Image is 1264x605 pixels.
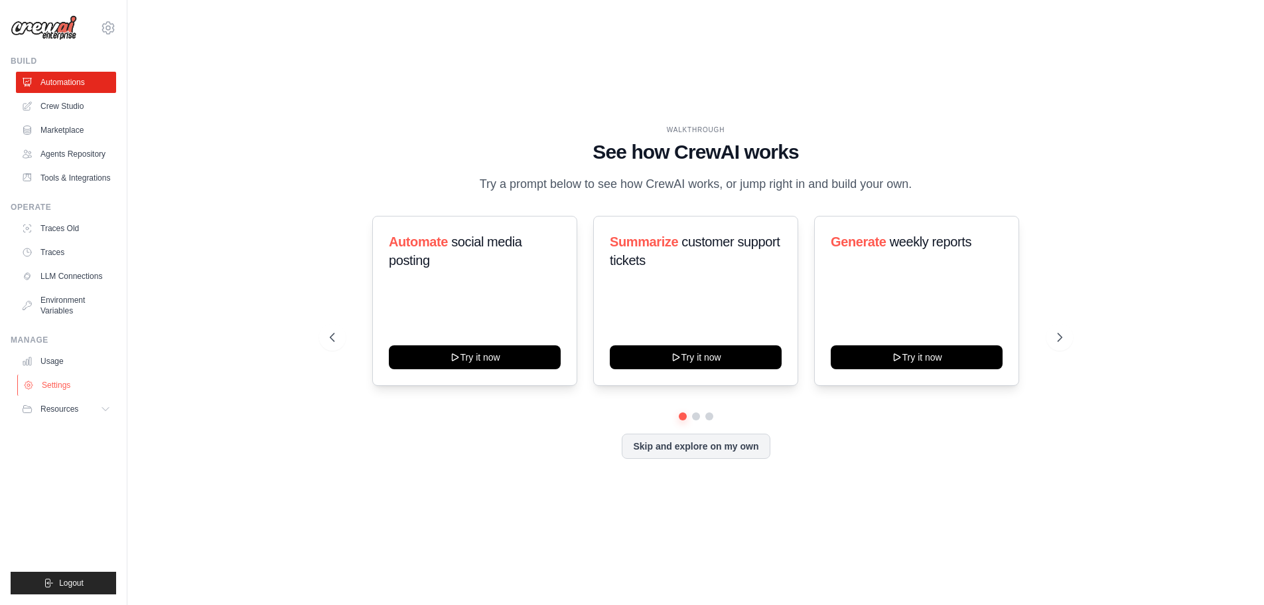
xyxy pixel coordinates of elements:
[16,143,116,165] a: Agents Repository
[610,234,780,268] span: customer support tickets
[16,351,116,372] a: Usage
[16,266,116,287] a: LLM Connections
[11,335,116,345] div: Manage
[389,234,522,268] span: social media posting
[16,96,116,117] a: Crew Studio
[1198,541,1264,605] iframe: Chat Widget
[610,234,678,249] span: Summarize
[59,578,84,588] span: Logout
[16,242,116,263] a: Traces
[17,375,117,396] a: Settings
[11,15,77,41] img: Logo
[16,290,116,321] a: Environment Variables
[16,218,116,239] a: Traces Old
[11,202,116,213] div: Operate
[890,234,971,249] span: weekly reports
[11,572,116,594] button: Logout
[622,434,770,459] button: Skip and explore on my own
[831,345,1003,369] button: Try it now
[831,234,886,249] span: Generate
[330,125,1062,135] div: WALKTHROUGH
[610,345,782,369] button: Try it now
[389,345,561,369] button: Try it now
[40,404,78,414] span: Resources
[16,167,116,189] a: Tools & Integrations
[16,120,116,141] a: Marketplace
[16,398,116,420] button: Resources
[11,56,116,66] div: Build
[473,175,919,194] p: Try a prompt below to see how CrewAI works, or jump right in and build your own.
[389,234,448,249] span: Automate
[16,72,116,93] a: Automations
[330,140,1062,164] h1: See how CrewAI works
